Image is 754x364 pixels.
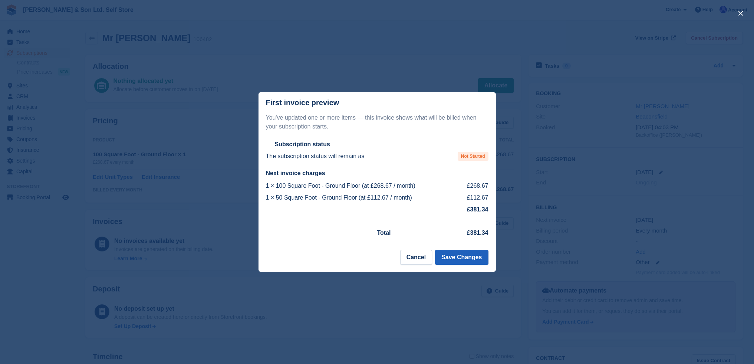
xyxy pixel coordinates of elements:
[266,192,461,204] td: 1 × 50 Square Foot - Ground Floor (at £112.67 / month)
[460,192,488,204] td: £112.67
[275,141,330,148] h2: Subscription status
[400,250,432,265] button: Cancel
[458,152,488,161] span: Not Started
[435,250,488,265] button: Save Changes
[266,98,339,107] p: First invoice preview
[377,230,391,236] strong: Total
[266,170,488,177] h2: Next invoice charges
[266,152,365,161] p: The subscription status will remain as
[266,113,488,131] p: You've updated one or more items — this invoice shows what will be billed when your subscription ...
[467,230,488,236] strong: £381.34
[735,7,747,19] button: close
[460,180,488,192] td: £268.67
[266,180,461,192] td: 1 × 100 Square Foot - Ground Floor (at £268.67 / month)
[467,206,488,213] strong: £381.34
